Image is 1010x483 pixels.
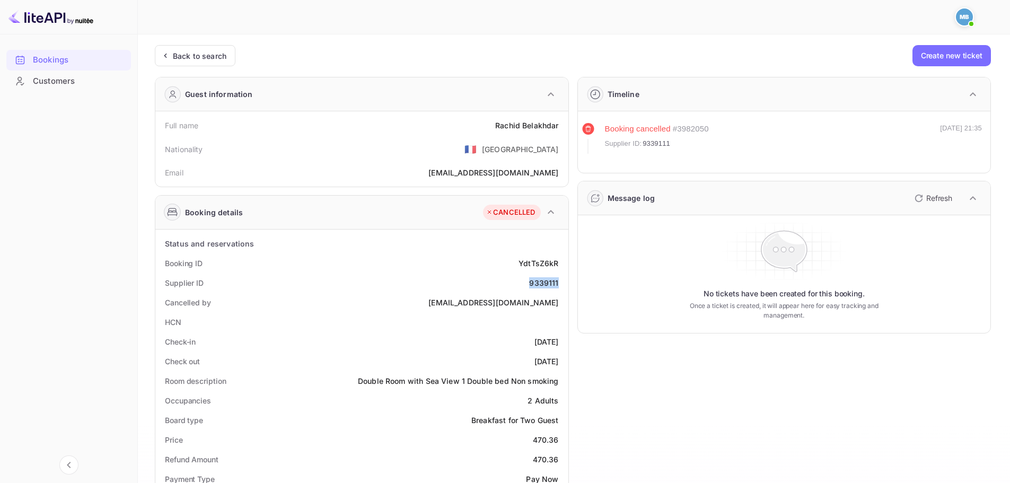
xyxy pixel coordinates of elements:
div: # 3982050 [673,123,709,135]
div: Nationality [165,144,203,155]
div: Bookings [33,54,126,66]
p: Refresh [926,192,952,204]
div: Check-in [165,336,196,347]
div: [EMAIL_ADDRESS][DOMAIN_NAME] [428,297,558,308]
button: Create new ticket [912,45,991,66]
div: Booking cancelled [605,123,671,135]
div: [DATE] [534,356,559,367]
div: Occupancies [165,395,211,406]
div: Check out [165,356,200,367]
div: CANCELLED [486,207,535,218]
div: Board type [165,415,203,426]
div: Price [165,434,183,445]
div: Timeline [608,89,639,100]
button: Refresh [908,190,956,207]
div: [EMAIL_ADDRESS][DOMAIN_NAME] [428,167,558,178]
div: Booking details [185,207,243,218]
a: Customers [6,71,131,91]
div: 2 Adults [528,395,558,406]
div: 470.36 [533,454,559,465]
div: Status and reservations [165,238,254,249]
p: No tickets have been created for this booking. [704,288,865,299]
div: [DATE] [534,336,559,347]
div: Supplier ID [165,277,204,288]
div: Message log [608,192,655,204]
div: Customers [33,75,126,87]
div: Double Room with Sea View 1 Double bed Non smoking [358,375,559,387]
div: YdtTsZ6kR [519,258,558,269]
div: Full name [165,120,198,131]
div: 470.36 [533,434,559,445]
p: Once a ticket is created, it will appear here for easy tracking and management. [673,301,895,320]
span: 9339111 [643,138,670,149]
div: Cancelled by [165,297,211,308]
div: Guest information [185,89,253,100]
div: Refund Amount [165,454,218,465]
div: Customers [6,71,131,92]
img: Mohcine Belkhir [956,8,973,25]
div: Booking ID [165,258,203,269]
div: Bookings [6,50,131,71]
a: Bookings [6,50,131,69]
div: Room description [165,375,226,387]
div: [DATE] 21:35 [940,123,982,154]
div: HCN [165,317,181,328]
div: 9339111 [529,277,558,288]
div: [GEOGRAPHIC_DATA] [482,144,559,155]
img: LiteAPI logo [8,8,93,25]
div: Breakfast for Two Guest [471,415,558,426]
div: Rachid Belakhdar [495,120,558,131]
div: Back to search [173,50,226,62]
span: United States [464,139,477,159]
span: Supplier ID: [605,138,642,149]
button: Collapse navigation [59,455,78,475]
div: Email [165,167,183,178]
